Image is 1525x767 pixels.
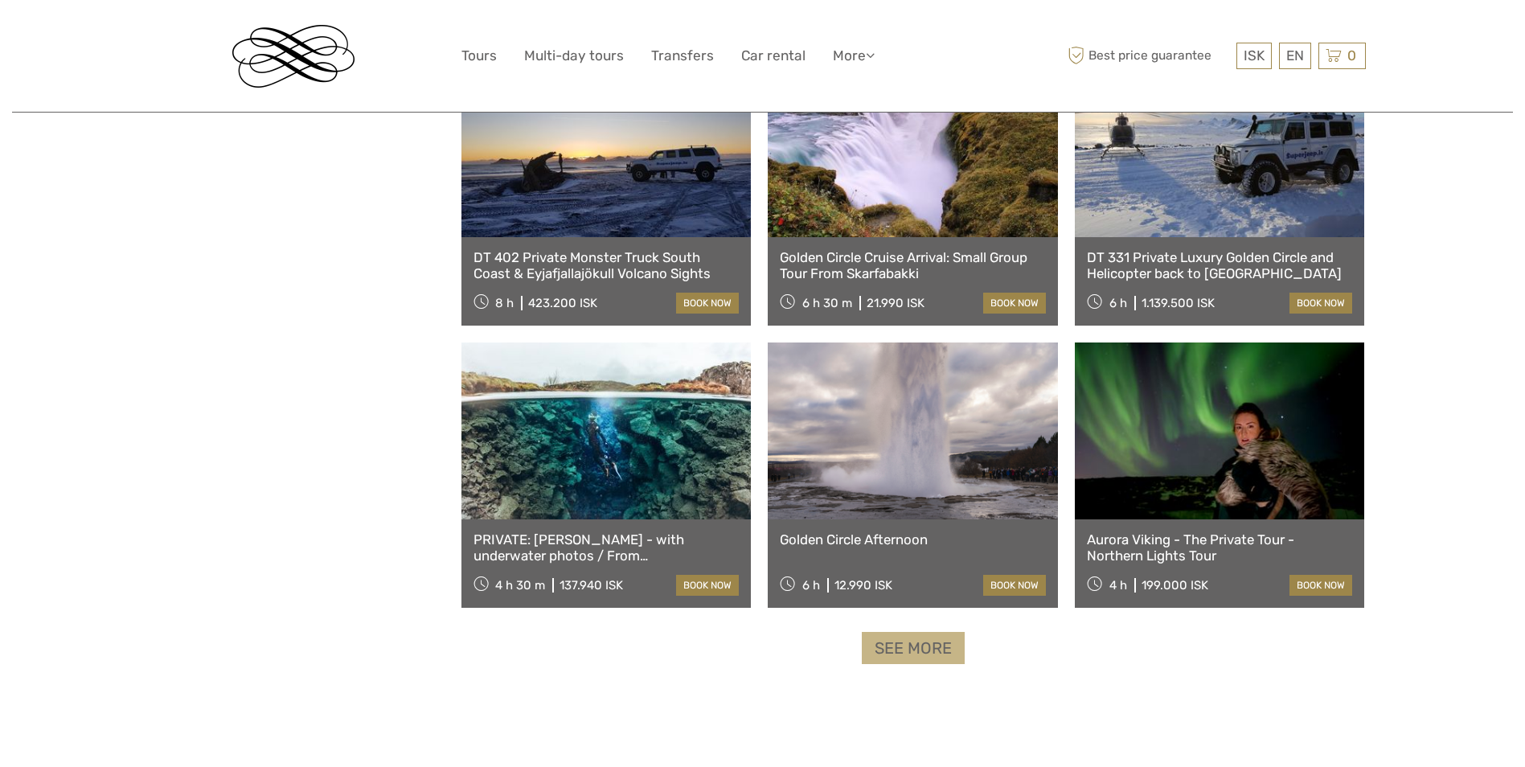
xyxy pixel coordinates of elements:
a: Multi-day tours [524,44,624,68]
span: ISK [1244,47,1265,64]
div: 137.940 ISK [560,578,623,593]
p: We're away right now. Please check back later! [23,28,182,41]
button: Open LiveChat chat widget [185,25,204,44]
span: 4 h [1109,578,1127,593]
a: DT 402 Private Monster Truck South Coast & Eyjafjallajökull Volcano Sights [473,249,740,282]
a: Transfers [651,44,714,68]
a: book now [676,293,739,314]
div: EN [1279,43,1311,69]
a: See more [862,632,965,665]
div: 199.000 ISK [1142,578,1208,593]
a: Car rental [741,44,806,68]
a: Golden Circle Cruise Arrival: Small Group Tour From Skarfabakki [780,249,1046,282]
a: More [833,44,875,68]
img: Reykjavik Residence [232,25,355,88]
span: Best price guarantee [1064,43,1232,69]
span: 6 h 30 m [802,296,852,310]
a: book now [1289,293,1352,314]
a: Aurora Viking - The Private Tour - Northern Lights Tour [1087,531,1353,564]
span: 8 h [495,296,514,310]
a: Golden Circle Afternoon [780,531,1046,548]
span: 6 h [1109,296,1127,310]
div: 1.139.500 ISK [1142,296,1215,310]
div: 21.990 ISK [867,296,924,310]
a: book now [983,575,1046,596]
div: 12.990 ISK [834,578,892,593]
a: book now [1289,575,1352,596]
a: Tours [461,44,497,68]
span: 4 h 30 m [495,578,545,593]
a: book now [983,293,1046,314]
a: PRIVATE: [PERSON_NAME] - with underwater photos / From [GEOGRAPHIC_DATA] [473,531,740,564]
a: book now [676,575,739,596]
span: 0 [1345,47,1359,64]
a: DT 331 Private Luxury Golden Circle and Helicopter back to [GEOGRAPHIC_DATA] [1087,249,1353,282]
span: 6 h [802,578,820,593]
div: 423.200 ISK [528,296,597,310]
